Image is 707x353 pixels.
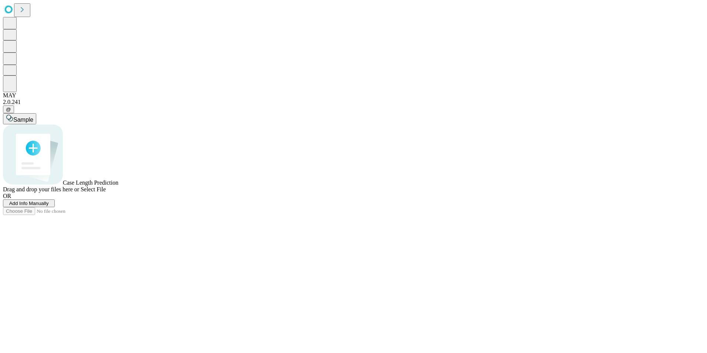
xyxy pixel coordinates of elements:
span: Sample [13,117,33,123]
div: MAY [3,92,704,99]
span: Case Length Prediction [63,179,118,186]
button: @ [3,105,14,113]
div: 2.0.241 [3,99,704,105]
button: Add Info Manually [3,199,55,207]
button: Sample [3,113,36,124]
span: @ [6,107,11,112]
span: Drag and drop your files here or [3,186,79,192]
span: Select File [81,186,106,192]
span: OR [3,193,11,199]
span: Add Info Manually [9,201,49,206]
